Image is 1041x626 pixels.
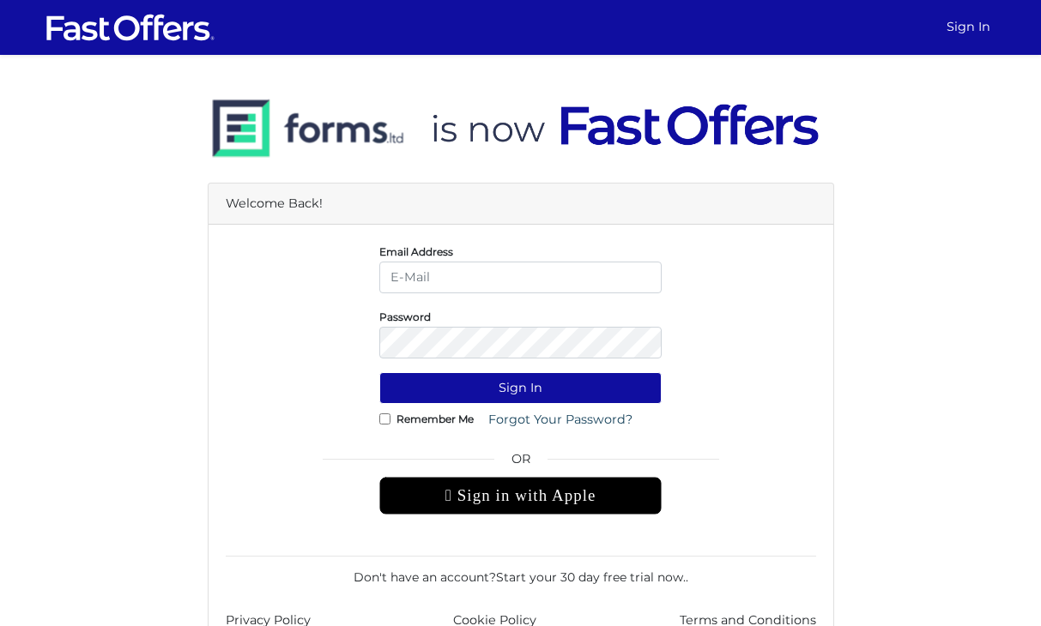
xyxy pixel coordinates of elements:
div: Sign in with Apple [379,477,662,515]
div: Welcome Back! [209,184,833,225]
label: Email Address [379,250,453,254]
span: OR [379,449,662,477]
label: Remember Me [396,417,474,421]
a: Sign In [940,10,997,44]
div: Don't have an account? . [226,556,816,587]
label: Password [379,315,431,319]
button: Sign In [379,372,662,404]
a: Forgot Your Password? [477,404,644,436]
a: Start your 30 day free trial now. [496,569,686,585]
input: E-Mail [379,262,662,293]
